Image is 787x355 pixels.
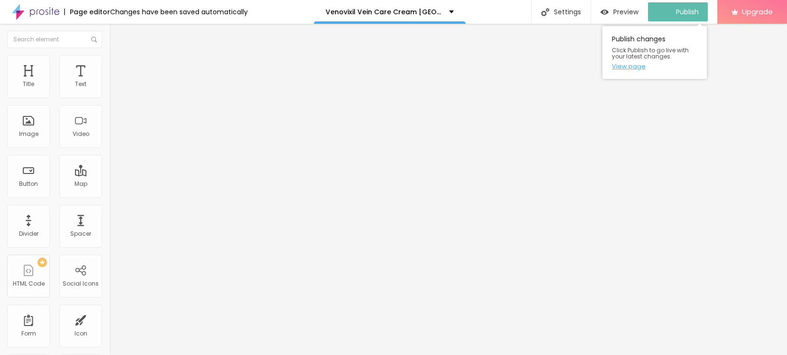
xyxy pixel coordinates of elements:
[591,2,648,21] button: Preview
[63,280,99,287] div: Social Icons
[612,63,697,69] a: View page
[326,9,442,15] p: Venovixil Vein Care Cream [GEOGRAPHIC_DATA]
[602,26,707,79] div: Publish changes
[13,280,45,287] div: HTML Code
[541,8,549,16] img: Icone
[75,181,87,187] div: Map
[21,330,36,337] div: Form
[91,37,97,42] img: Icone
[64,9,110,15] div: Page editor
[109,24,787,355] iframe: To enrich screen reader interactions, please activate Accessibility in Grammarly extension settings
[75,330,87,337] div: Icon
[70,230,91,237] div: Spacer
[612,47,697,59] span: Click Publish to go live with your latest changes.
[23,81,34,87] div: Title
[613,8,638,16] span: Preview
[73,131,89,137] div: Video
[110,9,248,15] div: Changes have been saved automatically
[75,81,86,87] div: Text
[676,8,699,16] span: Publish
[19,181,38,187] div: Button
[742,8,773,16] span: Upgrade
[19,131,38,137] div: Image
[7,31,102,48] input: Search element
[600,8,609,16] img: view-1.svg
[648,2,708,21] button: Publish
[19,230,38,237] div: Divider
